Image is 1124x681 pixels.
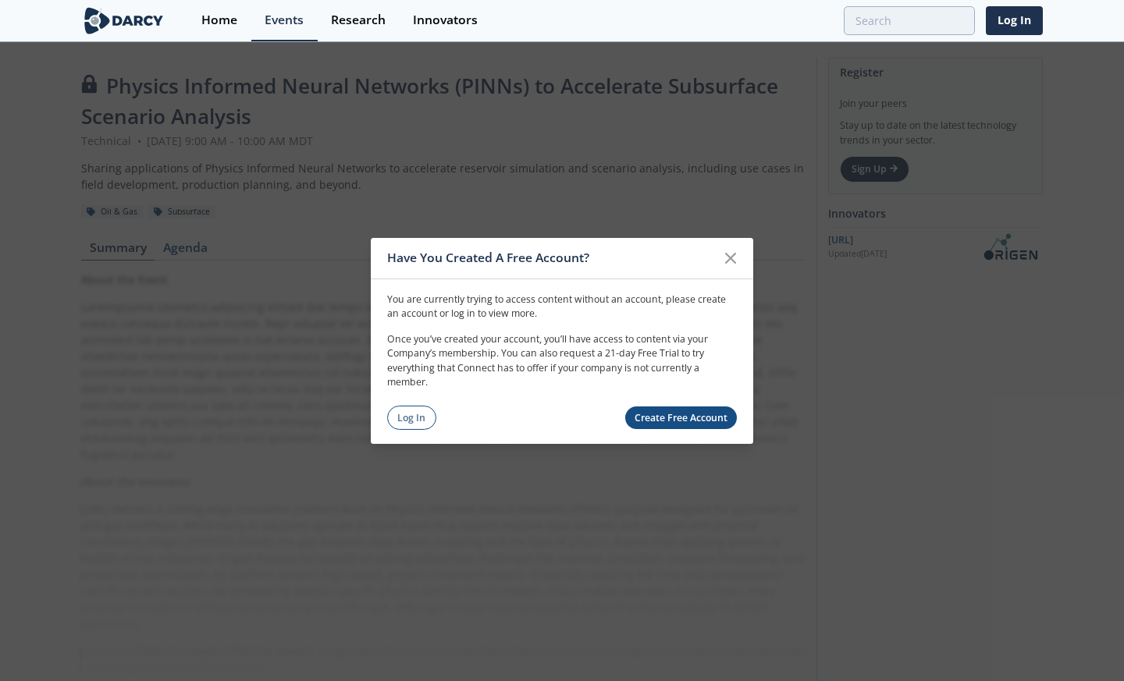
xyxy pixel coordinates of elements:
[81,7,166,34] img: logo-wide.svg
[201,14,237,27] div: Home
[625,406,738,429] a: Create Free Account
[387,293,737,321] p: You are currently trying to access content without an account, please create an account or log in...
[986,6,1043,35] a: Log In
[265,14,304,27] div: Events
[844,6,975,35] input: Advanced Search
[387,243,716,273] div: Have You Created A Free Account?
[413,14,478,27] div: Innovators
[331,14,386,27] div: Research
[387,332,737,390] p: Once you’ve created your account, you’ll have access to content via your Company’s membership. Yo...
[387,406,436,430] a: Log In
